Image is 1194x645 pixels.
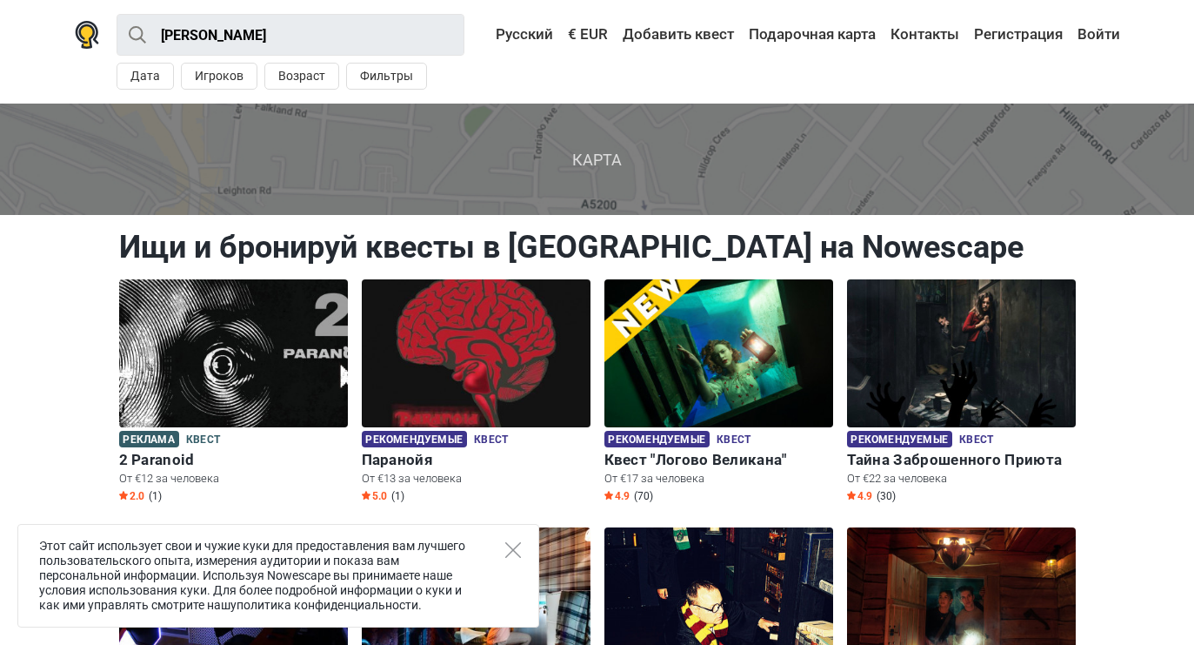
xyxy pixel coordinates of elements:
a: Квест "Логово Великана" Рекомендуемые Квест Квест "Логово Великана" От €17 за человека Star4.9 (70) [604,279,833,507]
span: 2.0 [119,489,144,503]
span: Рекомендуемые [604,431,710,447]
img: Паранойя [362,279,590,427]
img: Квест "Логово Великана" [604,279,833,427]
img: 2 Paranoid [119,279,348,427]
h6: Квест "Логово Великана" [604,451,833,469]
img: Star [604,491,613,500]
p: От €12 за человека [119,471,348,487]
span: 4.9 [847,489,872,503]
span: (30) [877,489,896,503]
a: € EUR [564,19,612,50]
img: Star [362,491,370,500]
p: От €17 за человека [604,471,833,487]
span: Рекомендуемые [362,431,467,447]
a: Подарочная карта [744,19,880,50]
img: Nowescape logo [75,21,99,49]
span: 4.9 [604,489,630,503]
button: Возраст [264,63,339,90]
span: Квест [959,431,993,450]
p: От €22 за человека [847,471,1076,487]
button: Фильтры [346,63,427,90]
span: Реклама [119,431,179,447]
span: (1) [149,489,162,503]
button: Close [505,542,521,558]
a: Добавить квест [618,19,738,50]
input: Попробуйте “Лондон” [117,14,464,56]
button: Игроков [181,63,257,90]
img: Star [847,491,856,500]
span: Квест [717,431,750,450]
div: Этот сайт использует свои и чужие куки для предоставления вам лучшего пользовательского опыта, из... [17,524,539,628]
span: Квест [186,431,220,450]
a: Тайна Заброшенного Приюта Рекомендуемые Квест Тайна Заброшенного Приюта От €22 за человека Star4.... [847,279,1076,507]
h1: Ищи и бронируй квесты в [GEOGRAPHIC_DATA] на Nowescape [119,228,1076,266]
span: Квест [474,431,508,450]
img: Русский [484,29,496,41]
h6: 2 Paranoid [119,451,348,469]
span: (1) [391,489,404,503]
a: Паранойя Рекомендуемые Квест Паранойя От €13 за человека Star5.0 (1) [362,279,590,507]
button: Дата [117,63,174,90]
h6: Тайна Заброшенного Приюта [847,451,1076,469]
span: 5.0 [362,489,387,503]
a: Регистрация [970,19,1067,50]
p: От €13 за человека [362,471,590,487]
h6: Паранойя [362,451,590,469]
span: Рекомендуемые [847,431,952,447]
a: 2 Paranoid Реклама Квест 2 Paranoid От €12 за человека Star2.0 (1) [119,279,348,507]
a: Войти [1073,19,1120,50]
img: Тайна Заброшенного Приюта [847,279,1076,427]
span: (70) [634,489,653,503]
a: Русский [479,19,557,50]
a: Контакты [886,19,964,50]
img: Star [119,491,128,500]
